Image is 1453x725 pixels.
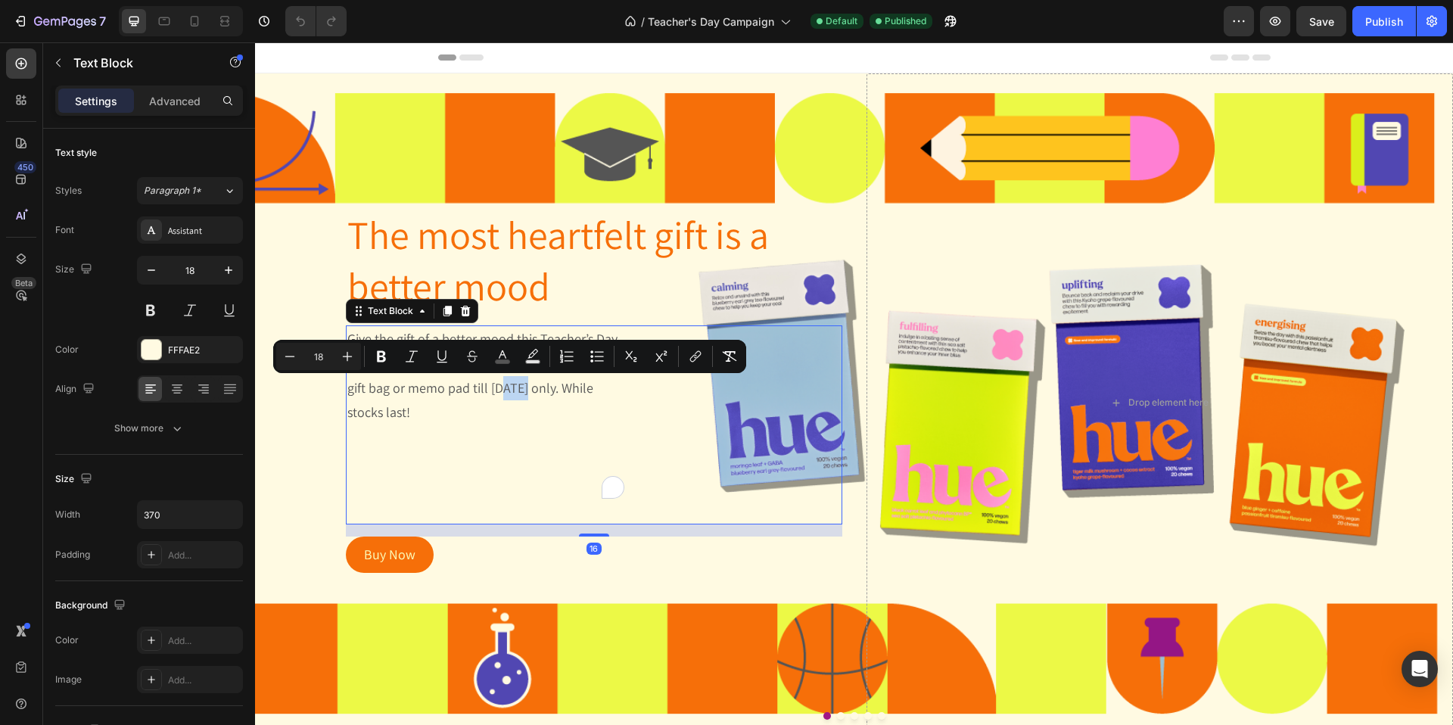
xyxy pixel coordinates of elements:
div: Drop element here [873,354,954,366]
span: / [641,14,645,30]
div: Open Intercom Messenger [1402,651,1438,687]
div: Beta [11,277,36,289]
p: 7 [99,12,106,30]
button: Publish [1352,6,1416,36]
p: Settings [75,93,117,109]
button: Show more [55,415,243,442]
div: Add... [168,549,239,562]
input: Auto [138,501,242,528]
span: Buy Now [109,503,160,521]
div: Add... [168,674,239,687]
div: Publish [1365,14,1403,30]
div: Background [55,596,129,616]
div: Assistant [168,224,239,238]
div: Undo/Redo [285,6,347,36]
span: Save [1309,15,1334,28]
div: Size [55,260,95,280]
iframe: To enrich screen reader interactions, please activate Accessibility in Grammarly extension settings [255,42,1453,725]
div: Text style [55,146,97,160]
div: Size [55,469,95,490]
button: Save [1296,6,1346,36]
div: Color [55,343,79,356]
div: Editor contextual toolbar [273,340,746,373]
span: Default [826,14,857,28]
span: Teacher's Day Campaign [648,14,774,30]
div: Align [55,379,98,400]
button: Dot [582,670,590,677]
div: 450 [14,161,36,173]
button: Dot [609,670,617,677]
div: FFFAE2 [168,344,239,357]
div: Padding [55,548,90,562]
div: Styles [55,184,82,198]
button: Dot [623,670,630,677]
div: Color [55,633,79,647]
p: Text Block [73,54,202,72]
button: Dot [568,670,576,677]
div: 16 [331,500,347,512]
div: Add... [168,634,239,648]
span: Published [885,14,926,28]
div: Font [55,223,74,237]
button: 7 [6,6,113,36]
div: Show more [114,421,185,436]
div: Image [55,673,82,686]
div: Width [55,508,80,521]
button: Paragraph 1* [137,177,243,204]
span: Paragraph 1* [144,184,201,198]
button: Dot [596,670,603,677]
p: Advanced [149,93,201,109]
